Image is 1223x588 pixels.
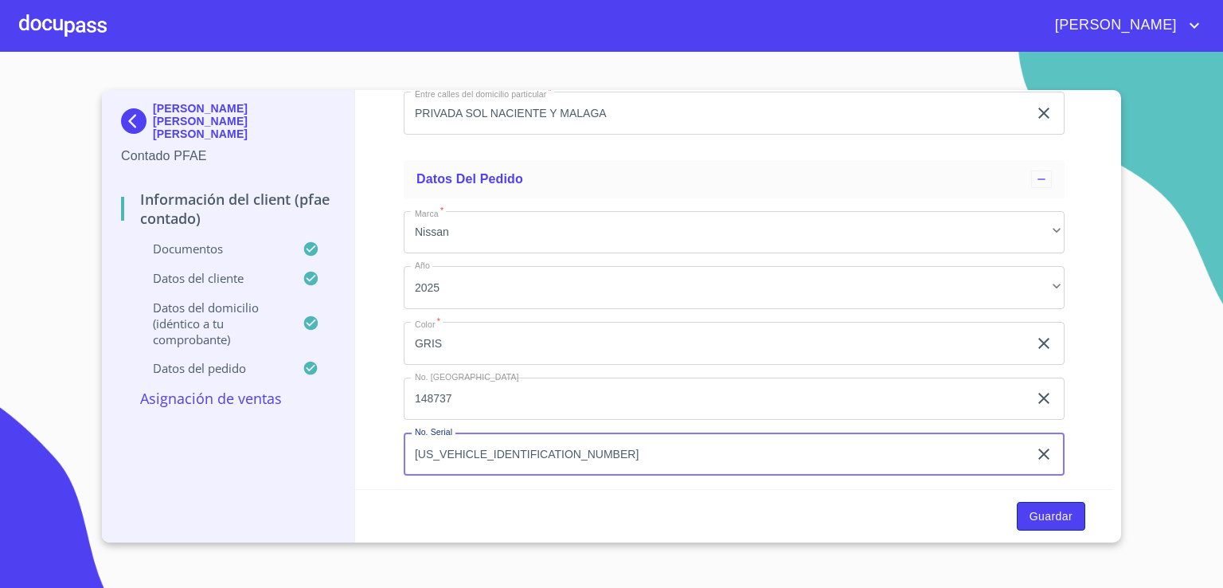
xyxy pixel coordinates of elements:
[121,108,153,134] img: Docupass spot blue
[153,102,335,140] p: [PERSON_NAME] [PERSON_NAME] [PERSON_NAME]
[121,102,335,147] div: [PERSON_NAME] [PERSON_NAME] [PERSON_NAME]
[1030,507,1073,527] span: Guardar
[121,190,335,228] p: Información del Client (PFAE contado)
[121,300,303,347] p: Datos del domicilio (idéntico a tu comprobante)
[121,270,303,286] p: Datos del cliente
[121,360,303,376] p: Datos del pedido
[1043,13,1185,38] span: [PERSON_NAME]
[1034,334,1053,353] button: clear input
[121,241,303,257] p: Documentos
[404,211,1065,254] div: Nissan
[1017,502,1085,531] button: Guardar
[416,172,523,186] span: Datos del pedido
[121,389,335,408] p: Asignación de Ventas
[1034,104,1053,123] button: clear input
[404,266,1065,309] div: 2025
[1034,445,1053,464] button: clear input
[404,160,1065,198] div: Datos del pedido
[121,147,335,166] p: Contado PFAE
[1043,13,1204,38] button: account of current user
[1034,389,1053,408] button: clear input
